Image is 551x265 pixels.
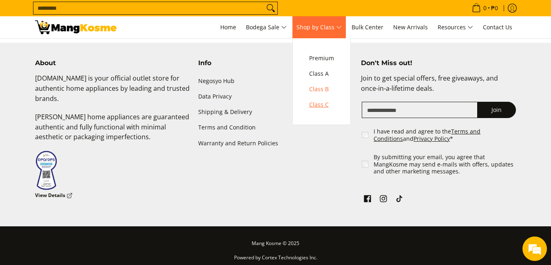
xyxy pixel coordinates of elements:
[309,84,334,94] span: Class B
[35,150,58,191] img: Data Privacy Seal
[479,16,516,38] a: Contact Us
[35,20,117,34] img: Class B Class B | Mang Kosme
[482,5,488,11] span: 0
[35,239,516,253] p: Mang Kosme © 2025
[362,193,373,207] a: See Mang Kosme on Facebook
[374,153,517,175] label: By submitting your email, you agree that MangKosme may send e-mails with offers, updates and othe...
[35,191,73,201] a: View Details
[394,193,405,207] a: See Mang Kosme on TikTok
[35,59,190,67] h4: About
[198,105,353,120] a: Shipping & Delivery
[47,80,113,162] span: We're online!
[347,16,387,38] a: Bulk Center
[483,23,512,31] span: Contact Us
[361,59,516,67] h4: Don't Miss out!
[242,16,291,38] a: Bodega Sale
[4,177,155,206] textarea: Type your message and hit 'Enter'
[309,100,334,110] span: Class C
[292,16,346,38] a: Shop by Class
[305,66,338,81] a: Class A
[378,193,389,207] a: See Mang Kosme on Instagram
[198,120,353,136] a: Terms and Condition
[374,128,517,142] label: I have read and agree to the and *
[42,46,137,56] div: Chat with us now
[246,22,287,33] span: Bodega Sale
[305,50,338,66] a: Premium
[125,16,516,38] nav: Main Menu
[438,22,473,33] span: Resources
[393,23,428,31] span: New Arrivals
[414,135,450,142] a: Privacy Policy
[389,16,432,38] a: New Arrivals
[305,81,338,97] a: Class B
[361,73,516,102] p: Join to get special offers, free giveaways, and once-in-a-lifetime deals.
[469,4,500,13] span: •
[216,16,240,38] a: Home
[198,89,353,105] a: Data Privacy
[35,73,190,112] p: [DOMAIN_NAME] is your official outlet store for authentic home appliances by leading and trusted ...
[434,16,477,38] a: Resources
[198,59,353,67] h4: Info
[309,69,334,79] span: Class A
[352,23,383,31] span: Bulk Center
[309,53,334,64] span: Premium
[220,23,236,31] span: Home
[198,136,353,151] a: Warranty and Return Policies
[134,4,153,24] div: Minimize live chat window
[490,5,499,11] span: ₱0
[198,73,353,89] a: Negosyo Hub
[305,97,338,112] a: Class C
[35,112,190,150] p: [PERSON_NAME] home appliances are guaranteed authentic and fully functional with minimal aestheti...
[374,127,480,142] a: Terms and Conditions
[297,22,342,33] span: Shop by Class
[477,102,516,118] button: Join
[264,2,277,14] button: Search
